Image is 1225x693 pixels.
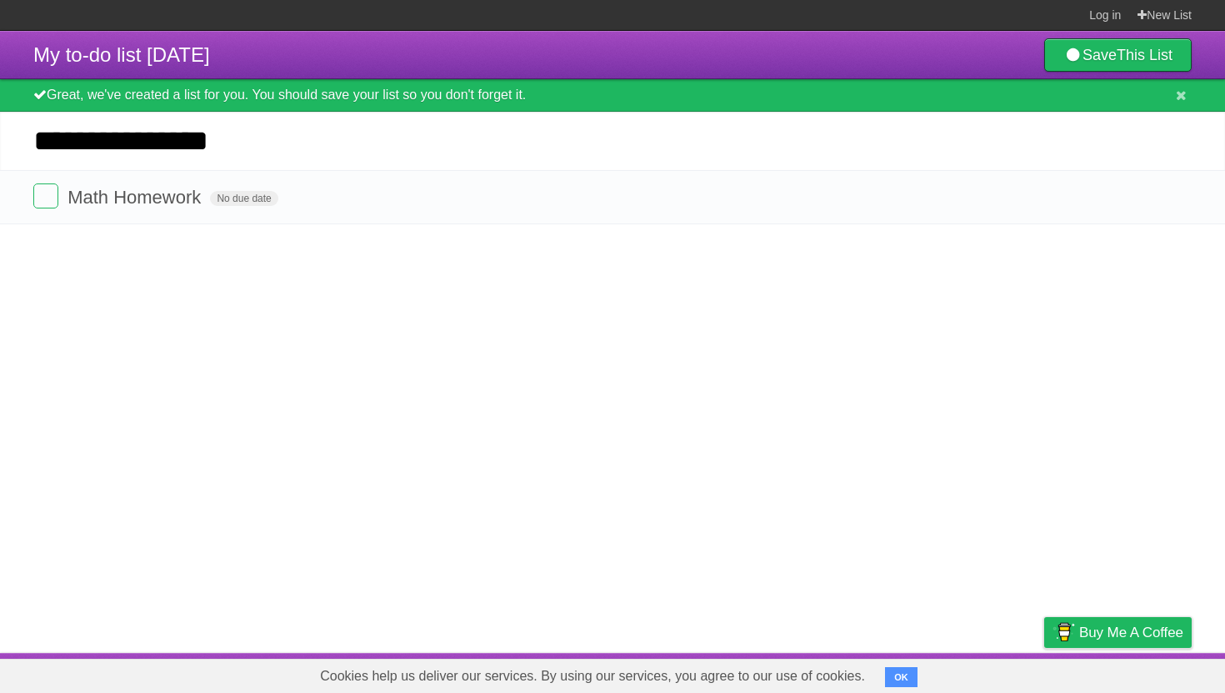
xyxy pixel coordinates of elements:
label: Done [33,183,58,208]
b: This List [1117,47,1172,63]
a: Suggest a feature [1087,657,1192,689]
span: No due date [210,191,277,206]
img: Buy me a coffee [1052,618,1075,646]
a: Terms [966,657,1002,689]
a: Developers [877,657,945,689]
button: OK [885,667,917,687]
span: My to-do list [DATE] [33,43,210,66]
span: Math Homework [67,187,205,208]
a: SaveThis List [1044,38,1192,72]
a: About [822,657,857,689]
span: Buy me a coffee [1079,618,1183,647]
span: Cookies help us deliver our services. By using our services, you agree to our use of cookies. [303,660,882,693]
a: Privacy [1022,657,1066,689]
a: Buy me a coffee [1044,617,1192,648]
